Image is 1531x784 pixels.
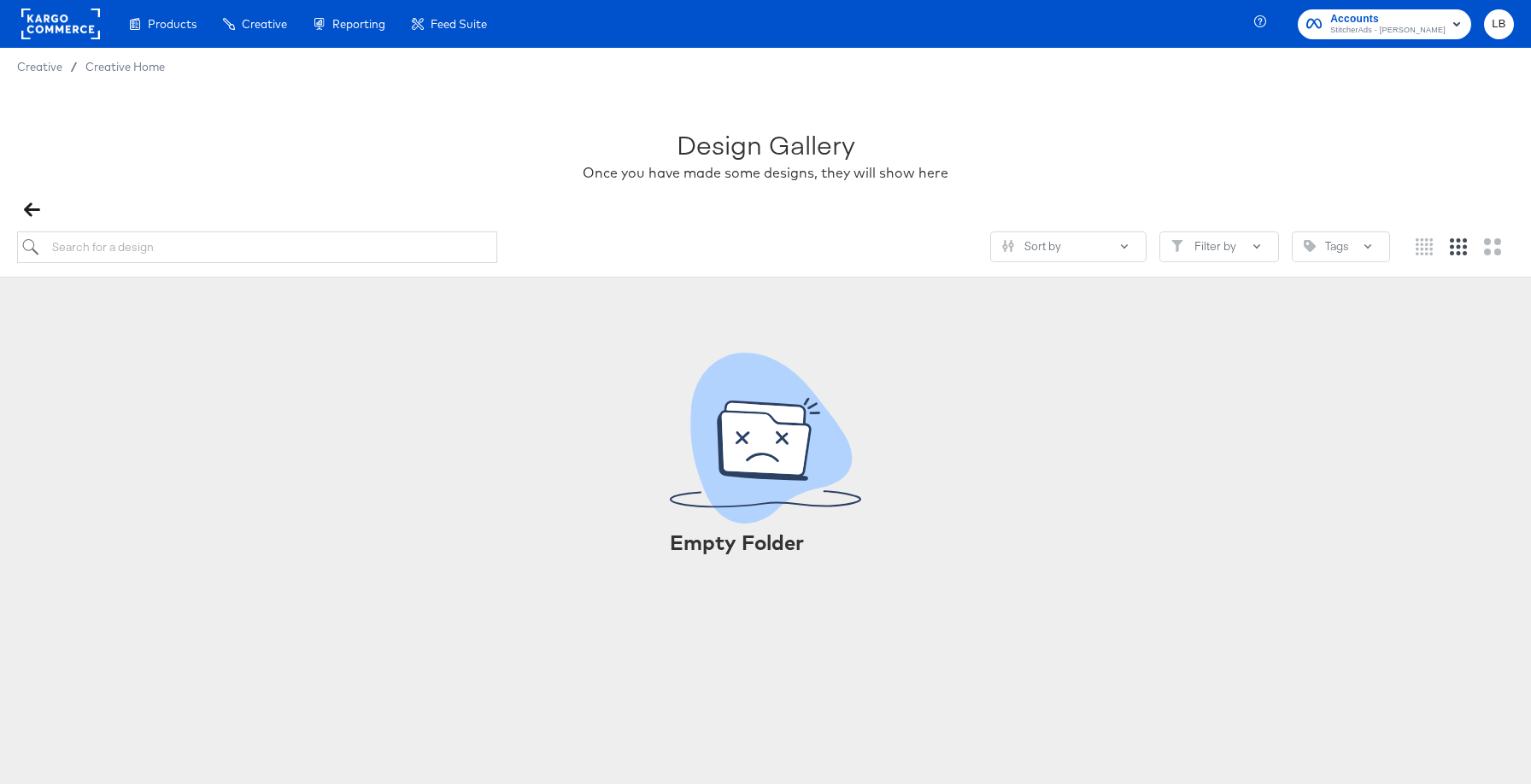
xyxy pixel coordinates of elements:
[990,231,1147,262] button: SlidersSort by
[1416,238,1433,255] svg: Small grid
[332,17,385,31] span: Reporting
[1484,9,1514,39] button: LB
[62,60,85,73] span: /
[242,17,287,31] span: Creative
[17,231,497,263] input: Search for a design
[1304,240,1316,252] svg: Tag
[1002,240,1014,252] svg: Sliders
[1330,24,1446,38] span: StitcherAds - [PERSON_NAME]
[1484,238,1501,255] svg: Large grid
[1330,10,1446,28] span: Accounts
[431,17,487,31] span: Feed Suite
[1298,9,1471,39] button: AccountsStitcherAds - [PERSON_NAME]
[17,60,62,73] span: Creative
[1292,231,1390,262] button: TagTags
[1491,15,1507,34] span: LB
[85,60,165,73] a: Creative Home
[670,528,861,557] div: Empty Folder
[1450,238,1467,255] svg: Medium grid
[677,126,855,163] div: Design Gallery
[670,353,861,524] svg: No folder contents
[148,17,197,31] span: Products
[1171,240,1183,252] svg: Filter
[583,163,948,183] div: Once you have made some designs, they will show here
[1159,231,1279,262] button: FilterFilter by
